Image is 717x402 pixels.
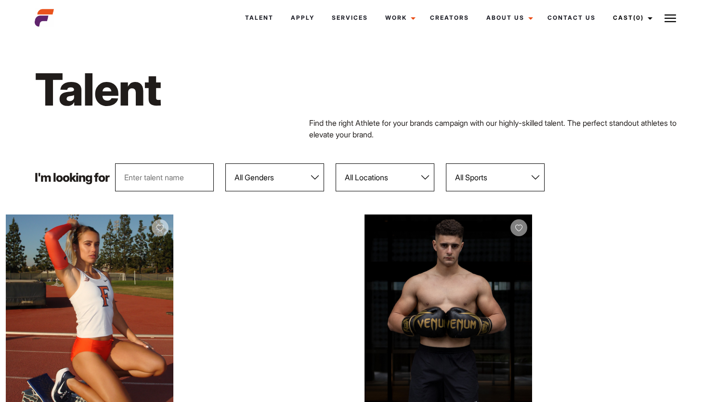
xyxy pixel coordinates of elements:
a: Work [377,5,421,31]
img: cropped-aefm-brand-fav-22-square.png [35,8,54,27]
a: About Us [478,5,539,31]
p: I'm looking for [35,172,109,184]
a: Talent [236,5,282,31]
input: Enter talent name [115,163,214,191]
a: Contact Us [539,5,604,31]
a: Creators [421,5,478,31]
h1: Talent [35,62,408,117]
a: Services [323,5,377,31]
a: Cast(0) [604,5,658,31]
span: (0) [633,14,644,21]
p: Find the right Athlete for your brands campaign with our highly-skilled talent. The perfect stand... [309,117,682,140]
img: Burger icon [665,13,676,24]
a: Apply [282,5,323,31]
